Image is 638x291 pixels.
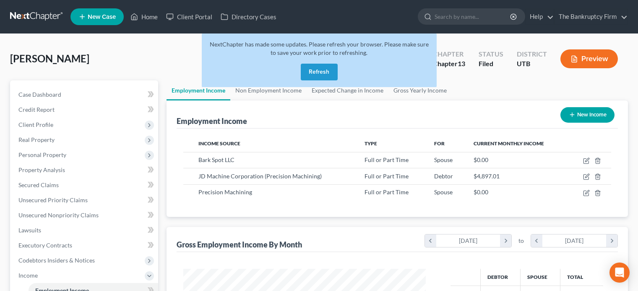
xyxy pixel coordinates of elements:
[434,173,453,180] span: Debtor
[10,52,89,64] span: [PERSON_NAME]
[18,121,53,128] span: Client Profile
[609,263,630,283] div: Open Intercom Messenger
[126,9,162,24] a: Home
[434,188,453,196] span: Spouse
[474,140,544,147] span: Current Monthly Income
[526,9,554,24] a: Help
[458,59,465,67] span: 13
[517,59,547,69] div: UTB
[474,173,500,180] span: $4,897.01
[433,59,465,69] div: Chapter
[177,239,302,250] div: Gross Employment Income By Month
[198,173,322,180] span: JD Machine Corporation (Precision Machining)
[18,151,66,158] span: Personal Property
[12,178,158,193] a: Secured Claims
[521,269,560,286] th: Spouse
[425,234,436,247] i: chevron_left
[12,208,158,223] a: Unsecured Nonpriority Claims
[531,234,542,247] i: chevron_left
[560,49,618,68] button: Preview
[18,196,88,203] span: Unsecured Priority Claims
[12,102,158,117] a: Credit Report
[18,257,95,264] span: Codebtors Insiders & Notices
[433,49,465,59] div: Chapter
[18,91,61,98] span: Case Dashboard
[560,107,615,123] button: New Income
[479,49,503,59] div: Status
[435,9,511,24] input: Search by name...
[198,156,234,163] span: Bark Spot LLC
[12,193,158,208] a: Unsecured Priority Claims
[301,64,338,80] button: Refresh
[560,269,603,286] th: Total
[12,223,158,238] a: Lawsuits
[517,49,547,59] div: District
[18,166,65,173] span: Property Analysis
[18,106,55,113] span: Credit Report
[365,140,377,147] span: Type
[18,272,38,279] span: Income
[18,242,72,249] span: Executory Contracts
[434,156,453,163] span: Spouse
[474,156,488,163] span: $0.00
[12,162,158,178] a: Property Analysis
[481,269,521,286] th: Debtor
[474,188,488,196] span: $0.00
[365,156,409,163] span: Full or Part Time
[216,9,281,24] a: Directory Cases
[88,14,116,20] span: New Case
[18,211,99,219] span: Unsecured Nonpriority Claims
[434,140,445,147] span: For
[177,116,247,126] div: Employment Income
[18,227,41,234] span: Lawsuits
[606,234,617,247] i: chevron_right
[518,237,524,245] span: to
[167,80,230,100] a: Employment Income
[198,188,252,196] span: Precision Machining
[542,234,607,247] div: [DATE]
[500,234,511,247] i: chevron_right
[365,188,409,196] span: Full or Part Time
[12,238,158,253] a: Executory Contracts
[479,59,503,69] div: Filed
[18,136,55,143] span: Real Property
[365,173,409,180] span: Full or Part Time
[436,234,500,247] div: [DATE]
[18,181,59,188] span: Secured Claims
[162,9,216,24] a: Client Portal
[210,41,429,56] span: NextChapter has made some updates. Please refresh your browser. Please make sure to save your wor...
[198,140,240,147] span: Income Source
[12,87,158,102] a: Case Dashboard
[555,9,628,24] a: The Bankruptcy Firm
